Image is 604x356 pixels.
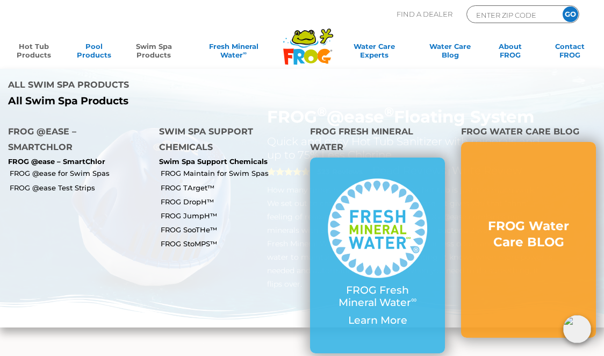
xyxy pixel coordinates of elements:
a: FROG @ease for Swim Spas [10,168,151,178]
a: FROG @ease Test Strips [10,183,151,193]
a: FROG SooTHe™ [161,225,302,234]
input: GO [563,6,578,22]
h4: Swim Spa Support Chemicals [159,124,294,158]
a: Swim Spa Support Chemicals [159,157,268,166]
h4: FROG @ease – SmartChlor [8,124,143,158]
a: FROG StoMPS™ [161,239,302,248]
a: Hot TubProducts [11,42,57,63]
a: PoolProducts [71,42,118,63]
p: FROG Fresh Mineral Water [328,284,427,309]
a: Swim SpaProducts [131,42,177,63]
a: FROG Maintain for Swim Spas [161,168,302,178]
a: Water CareBlog [427,42,473,63]
a: FROG TArget™ [161,183,302,193]
h3: FROG Water Care BLOG [479,218,578,251]
input: Zip Code Form [475,9,548,21]
a: FROG Water Care BLOG [479,218,578,261]
h4: FROG Water Care BLOG [461,124,596,142]
a: FROG DropH™ [161,197,302,207]
h4: All Swim Spa Products [8,77,294,95]
a: Water CareExperts [335,42,413,63]
h4: FROG Fresh Mineral Water [310,124,445,158]
a: FROG Fresh Mineral Water∞ Learn More [328,179,427,332]
a: Fresh MineralWater∞ [191,42,277,63]
p: Learn More [328,315,427,327]
sup: ∞ [411,295,416,304]
a: AboutFROG [487,42,534,63]
img: openIcon [563,315,591,343]
sup: ∞ [243,50,247,56]
a: All Swim Spa Products [8,95,294,108]
a: ContactFROG [547,42,593,63]
p: FROG @ease – SmartChlor [8,158,143,166]
p: Find A Dealer [397,5,452,23]
a: FROG JumpH™ [161,211,302,220]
